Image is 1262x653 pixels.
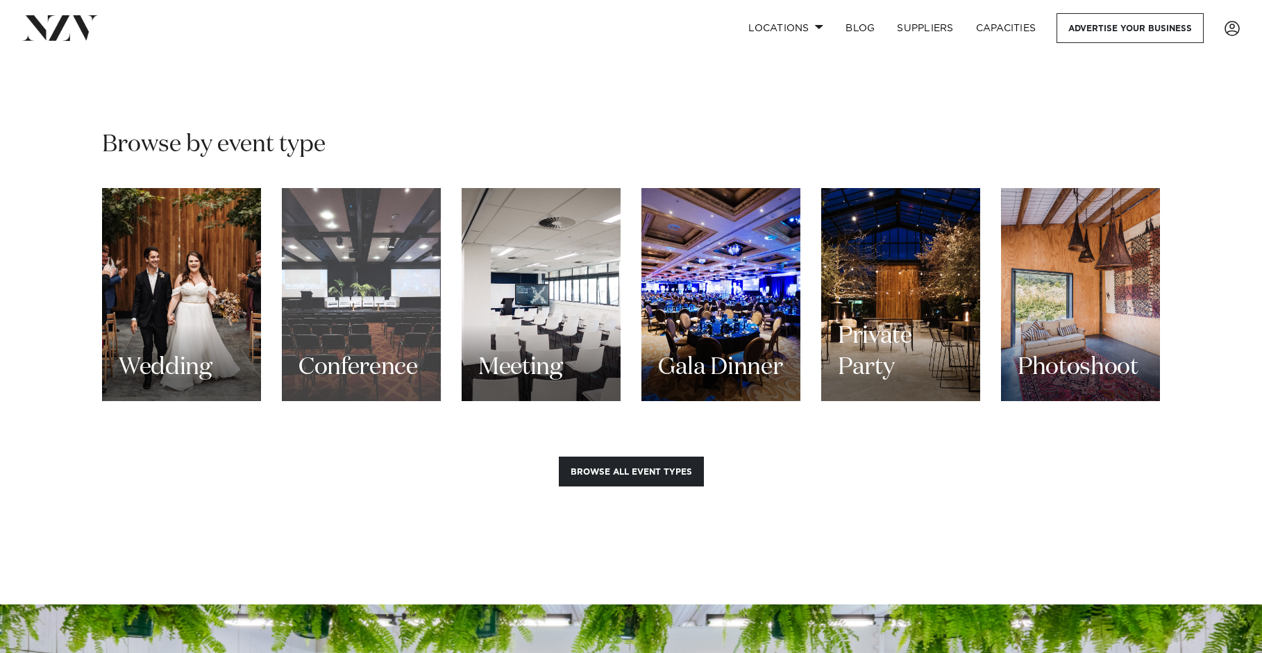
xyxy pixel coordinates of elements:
[886,13,964,43] a: SUPPLIERS
[298,352,418,383] h3: Conference
[478,352,563,383] h3: Meeting
[119,352,212,383] h3: Wedding
[834,13,886,43] a: BLOG
[965,13,1048,43] a: Capacities
[737,13,834,43] a: Locations
[1018,352,1138,383] h3: Photoshoot
[641,188,800,401] a: Gala Dinner Gala Dinner
[22,15,98,40] img: nzv-logo.png
[462,188,621,401] a: Meeting Meeting
[1057,13,1204,43] a: Advertise your business
[102,129,1160,160] h2: Browse by event type
[821,188,980,401] a: Private Party Private Party
[102,188,261,401] a: Wedding Wedding
[658,352,782,383] h3: Gala Dinner
[559,457,704,486] button: Browse all event types
[838,321,964,382] h3: Private Party
[1001,188,1160,401] a: Photoshoot Photoshoot
[282,188,441,401] a: Conference Conference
